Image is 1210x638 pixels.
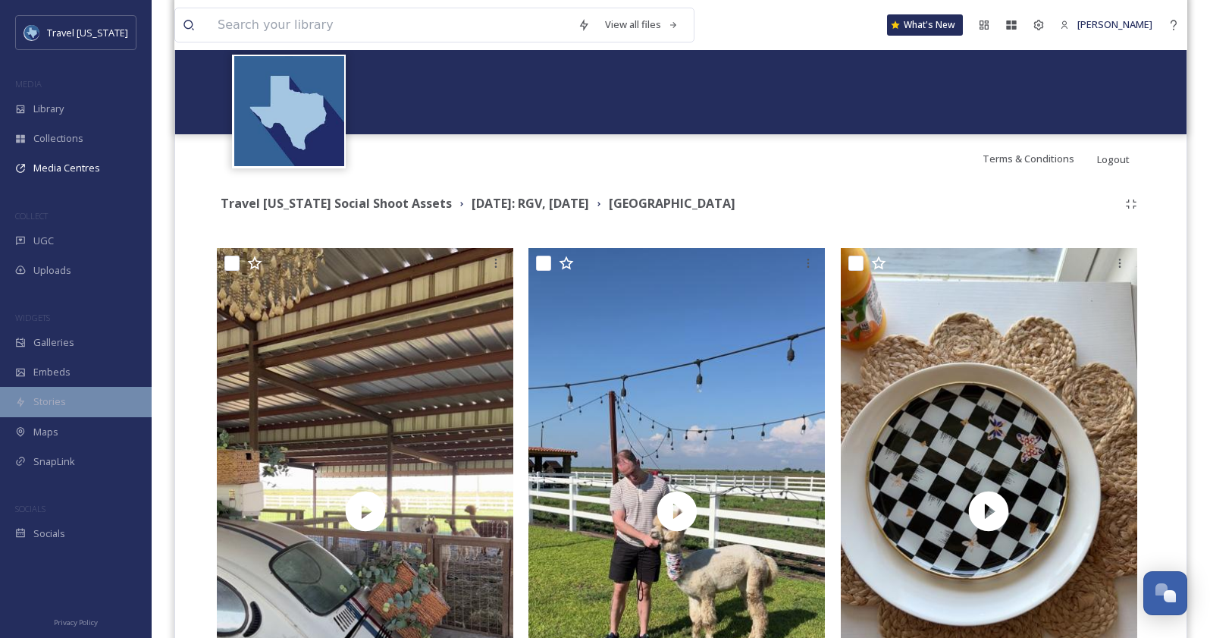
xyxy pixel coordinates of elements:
[54,618,98,627] span: Privacy Policy
[33,161,100,175] span: Media Centres
[15,503,45,514] span: SOCIALS
[33,365,71,379] span: Embeds
[33,425,58,439] span: Maps
[234,56,344,166] img: images%20%281%29.jpeg
[54,612,98,630] a: Privacy Policy
[33,131,83,146] span: Collections
[983,152,1074,165] span: Terms & Conditions
[210,8,570,42] input: Search your library
[33,454,75,469] span: SnapLink
[33,335,74,350] span: Galleries
[15,78,42,90] span: MEDIA
[597,10,686,39] a: View all files
[33,263,71,278] span: Uploads
[1052,10,1160,39] a: [PERSON_NAME]
[33,234,54,248] span: UGC
[983,149,1097,168] a: Terms & Conditions
[472,195,589,212] strong: [DATE]: RGV, [DATE]
[1097,152,1130,166] span: Logout
[1143,571,1187,615] button: Open Chat
[33,102,64,116] span: Library
[33,394,66,409] span: Stories
[15,312,50,323] span: WIDGETS
[609,195,735,212] strong: [GEOGRAPHIC_DATA]
[33,526,65,541] span: Socials
[15,210,48,222] span: COLLECT
[221,195,452,212] strong: Travel [US_STATE] Social Shoot Assets
[887,14,963,36] a: What's New
[24,25,39,40] img: images%20%281%29.jpeg
[1077,17,1152,31] span: [PERSON_NAME]
[47,26,128,39] span: Travel [US_STATE]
